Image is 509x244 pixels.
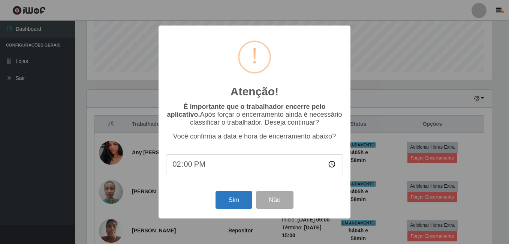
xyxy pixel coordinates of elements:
[166,103,343,127] p: Após forçar o encerramento ainda é necessário classificar o trabalhador. Deseja continuar?
[216,191,252,209] button: Sim
[231,85,278,98] h2: Atenção!
[166,133,343,140] p: Você confirma a data e hora de encerramento abaixo?
[167,103,325,118] b: É importante que o trabalhador encerre pelo aplicativo.
[256,191,293,209] button: Não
